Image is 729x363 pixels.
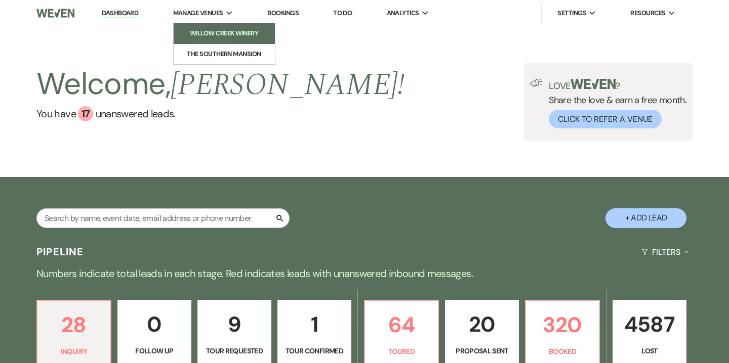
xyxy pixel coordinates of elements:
p: Inquiry [44,346,104,357]
li: Willow Creek Winery [179,28,270,38]
p: Toured [371,346,432,357]
p: Love ? [549,79,686,90]
p: 4587 [619,307,680,341]
p: Tour Confirmed [284,345,345,356]
p: Proposal Sent [452,345,512,356]
button: Filters [637,239,693,265]
p: 9 [204,307,265,341]
div: 17 [78,106,93,121]
span: Settings [557,8,586,18]
p: 0 [124,307,185,341]
p: Follow Up [124,345,185,356]
h2: Welcome, [36,63,404,106]
a: You have 17 unanswered leads. [36,106,404,121]
img: Weven Logo [36,3,74,24]
h3: Pipeline [36,245,84,259]
p: 20 [452,307,512,341]
span: Manage Venues [173,8,223,18]
button: Click to Refer a Venue [549,110,662,128]
p: Booked [532,346,593,357]
div: Share the love & earn a free month. [543,79,686,128]
img: weven-logo-green.svg [571,79,616,89]
a: Dashboard [102,9,138,18]
li: The Southern Mansion [179,49,270,59]
a: The Southern Mansion [174,44,275,64]
span: Analytics [387,8,419,18]
a: Bookings [267,9,299,17]
p: 28 [44,308,104,342]
button: + Add Lead [605,208,686,228]
p: 1 [284,307,345,341]
img: loud-speaker-illustration.svg [530,79,543,87]
span: Resources [630,8,665,18]
p: Tour Requested [204,345,265,356]
p: 320 [532,308,593,342]
a: Willow Creek Winery [174,23,275,43]
span: [PERSON_NAME] ! [171,62,404,108]
p: 64 [371,308,432,342]
a: To Do [333,9,352,17]
p: Lost [619,345,680,356]
input: Search by name, event date, email address or phone number [36,208,290,228]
